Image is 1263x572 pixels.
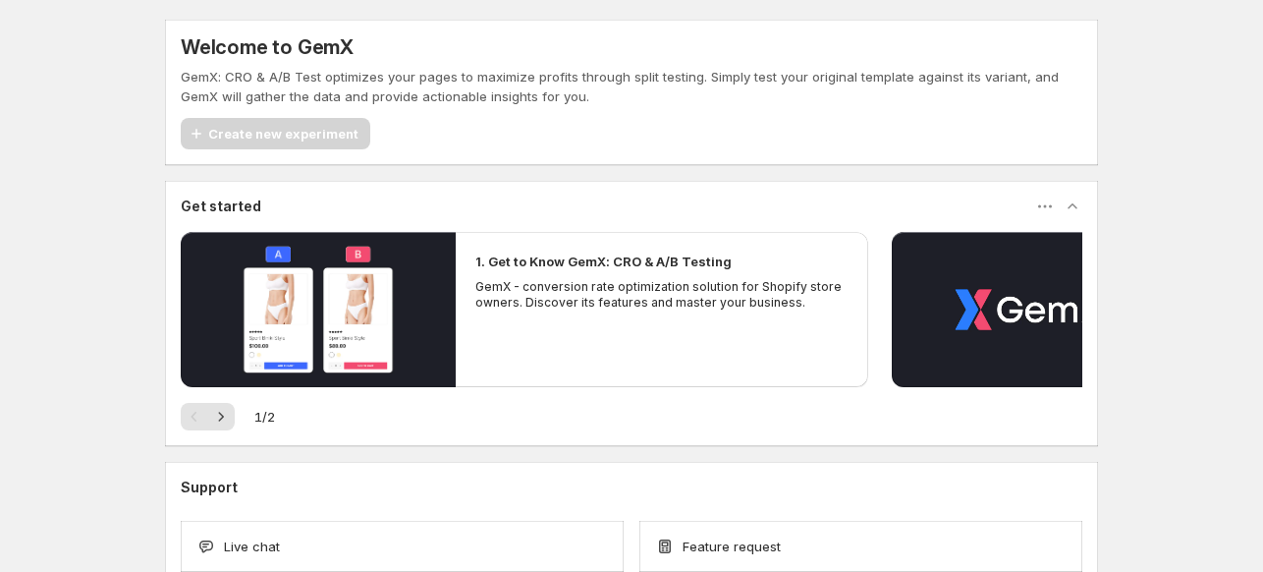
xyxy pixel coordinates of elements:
span: Live chat [224,537,280,556]
h3: Support [181,478,238,497]
p: GemX - conversion rate optimization solution for Shopify store owners. Discover its features and ... [475,279,849,311]
h5: Welcome to GemX [181,35,354,59]
h2: 1. Get to Know GemX: CRO & A/B Testing [475,252,732,271]
span: Feature request [683,537,781,556]
h3: Get started [181,197,261,216]
p: GemX: CRO & A/B Test optimizes your pages to maximize profits through split testing. Simply test ... [181,67,1082,106]
span: 1 / 2 [254,407,275,427]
